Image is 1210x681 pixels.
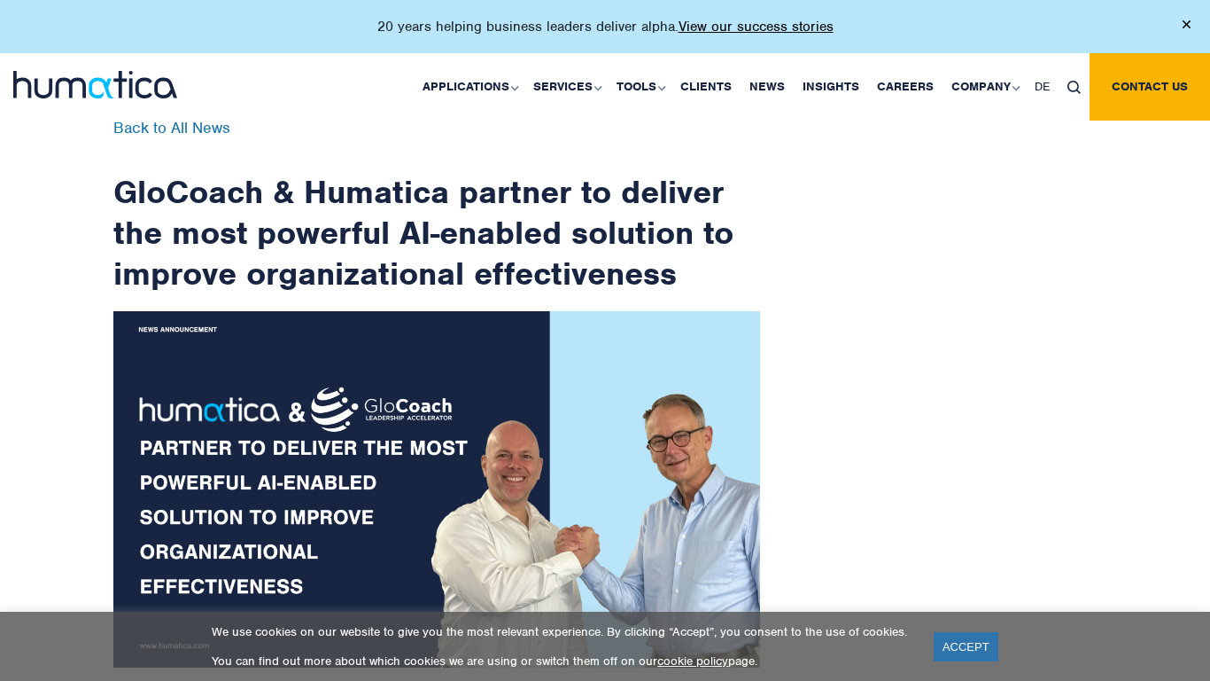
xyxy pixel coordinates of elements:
[608,53,671,121] a: Tools
[377,18,834,35] p: 20 years helping business leaders deliver alpha.
[934,632,998,661] a: ACCEPT
[212,654,911,669] p: You can find out more about which cookies we are using or switch them off on our page.
[524,53,608,121] a: Services
[113,311,760,668] img: ndetails
[1035,79,1050,94] span: DE
[113,118,230,137] a: Back to All News
[794,53,868,121] a: Insights
[113,121,760,294] h1: GloCoach & Humatica partner to deliver the most powerful AI-enabled solution to improve organizat...
[212,624,911,639] p: We use cookies on our website to give you the most relevant experience. By clicking “Accept”, you...
[741,53,794,121] a: News
[679,18,834,35] a: View our success stories
[13,71,177,98] img: logo
[942,53,1026,121] a: Company
[868,53,942,121] a: Careers
[1026,53,1059,121] a: DE
[414,53,524,121] a: Applications
[657,654,728,669] a: cookie policy
[671,53,741,121] a: Clients
[1090,53,1210,121] a: Contact us
[1067,81,1081,94] img: search_icon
